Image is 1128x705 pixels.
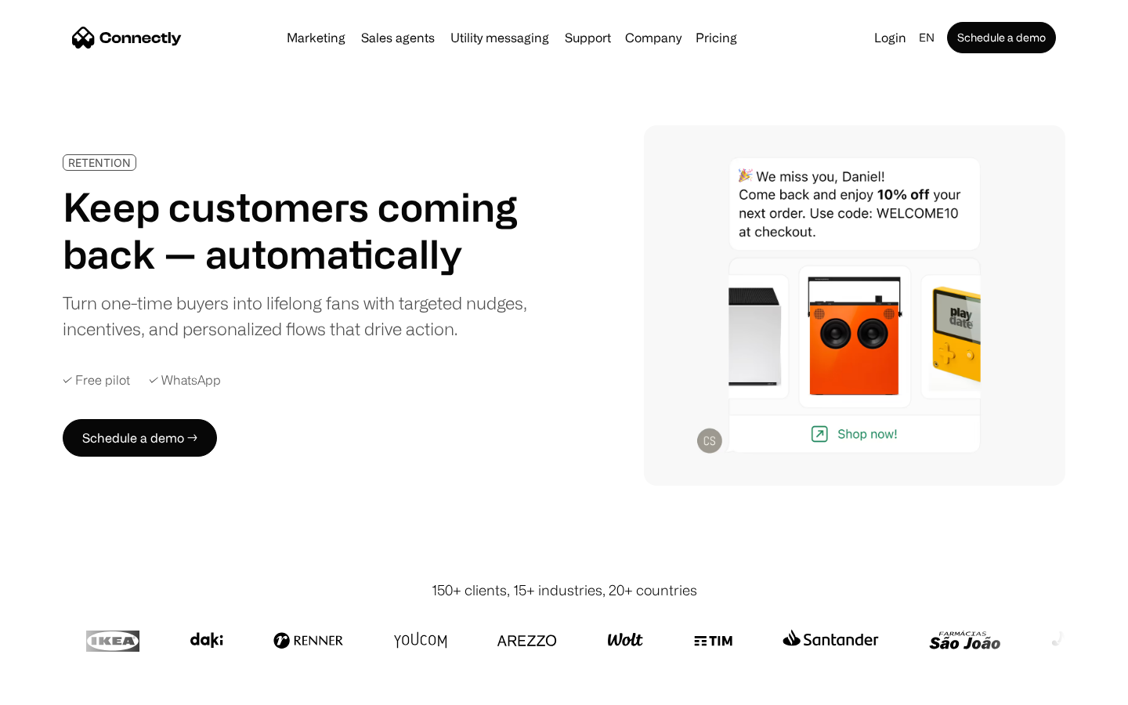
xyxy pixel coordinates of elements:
[432,580,697,601] div: 150+ clients, 15+ industries, 20+ countries
[63,373,130,388] div: ✓ Free pilot
[913,27,944,49] div: en
[444,31,555,44] a: Utility messaging
[280,31,352,44] a: Marketing
[689,31,743,44] a: Pricing
[947,22,1056,53] a: Schedule a demo
[919,27,935,49] div: en
[149,373,221,388] div: ✓ WhatsApp
[31,678,94,700] ul: Language list
[63,419,217,457] a: Schedule a demo →
[868,27,913,49] a: Login
[355,31,441,44] a: Sales agents
[68,157,131,168] div: RETENTION
[63,183,539,277] h1: Keep customers coming back — automatically
[559,31,617,44] a: Support
[72,26,182,49] a: home
[16,676,94,700] aside: Language selected: English
[625,27,681,49] div: Company
[63,290,539,342] div: Turn one-time buyers into lifelong fans with targeted nudges, incentives, and personalized flows ...
[620,27,686,49] div: Company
